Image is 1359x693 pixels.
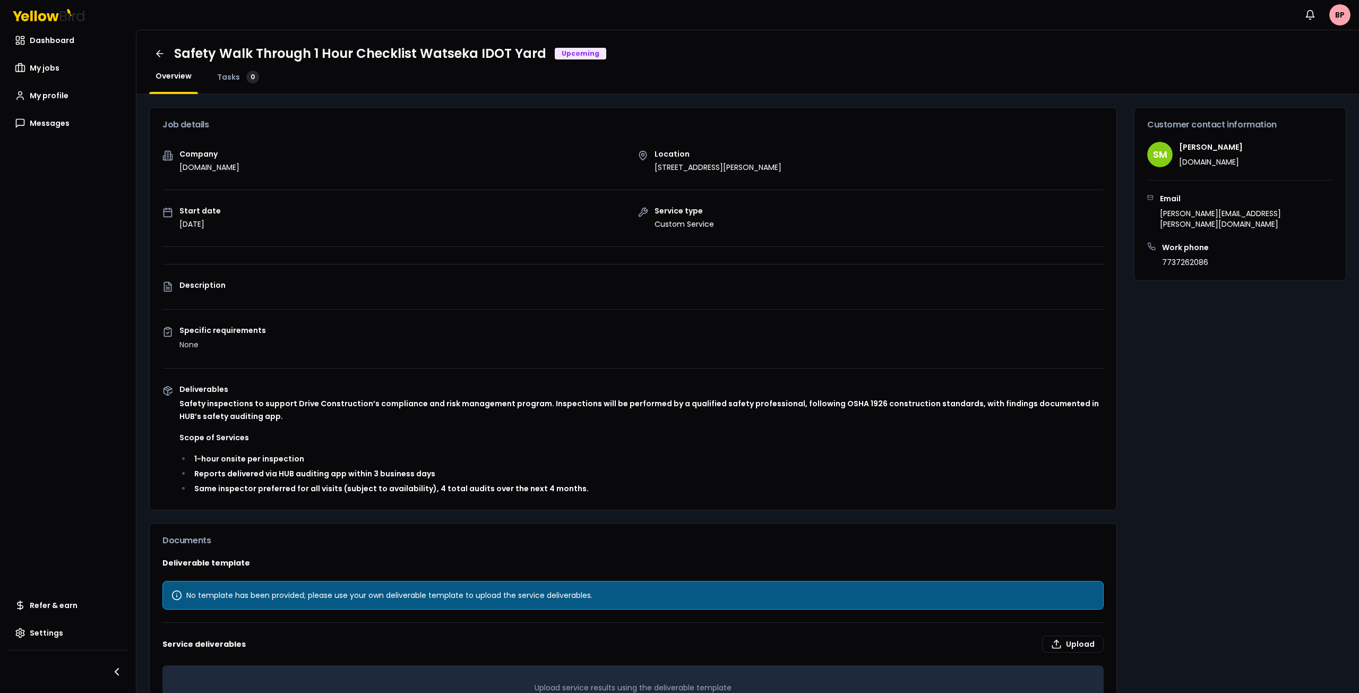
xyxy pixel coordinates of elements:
[194,468,435,479] strong: Reports delivered via HUB auditing app within 3 business days
[30,118,70,129] span: Messages
[149,71,198,81] a: Overview
[174,45,546,62] h1: Safety Walk Through 1 Hour Checklist Watseka IDOT Yard
[1162,257,1209,268] p: 7737262086
[1160,193,1333,204] h3: Email
[179,432,249,443] strong: Scope of Services
[162,536,1104,545] h3: Documents
[8,595,127,616] a: Refer & earn
[8,622,127,644] a: Settings
[162,121,1104,129] h3: Job details
[1162,242,1209,253] h3: Work phone
[1179,157,1243,167] p: [DOMAIN_NAME]
[162,636,1104,653] h3: Service deliverables
[194,454,304,464] strong: 1-hour onsite per inspection
[194,483,589,494] strong: Same inspector preferred for all visits (subject to availability), 4 total audits over the next 4...
[30,600,78,611] span: Refer & earn
[655,207,714,215] p: Service type
[179,281,1104,289] p: Description
[555,48,606,59] div: Upcoming
[30,63,59,73] span: My jobs
[246,71,259,83] div: 0
[655,162,781,173] p: [STREET_ADDRESS][PERSON_NAME]
[30,628,63,638] span: Settings
[8,30,127,51] a: Dashboard
[655,150,781,158] p: Location
[179,386,1104,393] p: Deliverables
[30,90,68,101] span: My profile
[179,327,1104,334] p: Specific requirements
[1329,4,1351,25] span: BP
[1147,121,1333,129] h3: Customer contact information
[8,57,127,79] a: My jobs
[179,207,221,215] p: Start date
[179,219,221,229] p: [DATE]
[8,113,127,134] a: Messages
[1147,142,1173,167] span: SM
[179,338,1104,351] p: None
[8,85,127,106] a: My profile
[179,150,239,158] p: Company
[179,162,239,173] p: [DOMAIN_NAME]
[211,71,265,83] a: Tasks0
[156,71,192,81] span: Overview
[1042,636,1104,653] label: Upload
[655,219,714,229] p: Custom Service
[217,72,240,82] span: Tasks
[1160,208,1333,229] p: [PERSON_NAME][EMAIL_ADDRESS][PERSON_NAME][DOMAIN_NAME]
[179,398,1099,422] strong: Safety inspections to support Drive Construction’s compliance and risk management program. Inspec...
[1179,142,1243,152] h4: [PERSON_NAME]
[162,558,1104,568] h3: Deliverable template
[30,35,74,46] span: Dashboard
[171,590,1095,601] div: No template has been provided; please use your own deliverable template to upload the service del...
